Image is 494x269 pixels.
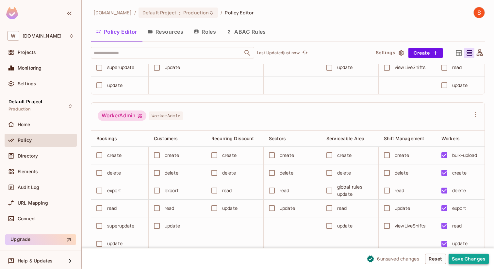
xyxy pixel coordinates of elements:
span: : [179,10,181,15]
p: Last Updated just now [257,50,300,56]
img: Shubhang Singhal [474,7,485,18]
div: delete [107,169,121,177]
span: Customers [154,136,178,141]
span: Policy Editor [225,9,254,16]
div: create [165,152,179,159]
div: superupdate [107,64,135,71]
div: superupdate [107,222,135,229]
span: Monitoring [18,65,42,71]
div: export [452,205,466,212]
div: update [222,205,238,212]
div: bulk-upload [452,152,477,159]
div: WorkerAdmin [98,110,146,121]
span: Policy [18,138,32,143]
button: Resources [142,24,189,40]
span: Elements [18,169,38,174]
span: Bookings [96,136,117,141]
button: Roles [189,24,221,40]
div: update [107,82,123,89]
span: Workspace: withpronto.com [23,33,61,39]
span: Workers [441,136,460,141]
div: update [452,240,468,247]
span: the active workspace [93,9,132,16]
div: delete [395,169,408,177]
button: Save Changes [449,254,489,264]
button: Reset [425,254,446,264]
span: WorkerAdmin [149,111,183,120]
div: read [222,187,232,194]
span: Production [8,107,31,112]
div: read [165,205,174,212]
span: Connect [18,216,36,221]
button: Open [243,48,252,58]
span: Projects [18,50,36,55]
div: create [337,152,352,159]
li: / [221,9,222,16]
div: read [280,187,289,194]
div: update [337,222,353,229]
div: create [107,152,122,159]
li: / [134,9,136,16]
button: Settings [373,48,406,58]
div: create [222,152,237,159]
span: Default Project [142,9,176,16]
button: ABAC Rules [221,24,271,40]
div: delete [337,169,351,177]
span: Home [18,122,30,127]
div: delete [165,169,178,177]
div: update [395,205,410,212]
span: Refresh is not available in edit mode. [300,49,309,57]
button: Upgrade [5,234,76,245]
button: Policy Editor [91,24,142,40]
span: Serviceable Area [326,136,364,141]
div: read [395,187,404,194]
div: read [452,222,462,229]
div: create [452,169,467,177]
span: URL Mapping [18,200,48,206]
span: Production [183,9,209,16]
span: refresh [302,50,308,56]
div: delete [222,169,236,177]
div: read [337,205,347,212]
button: refresh [301,49,309,57]
img: SReyMgAAAABJRU5ErkJggg== [6,7,18,19]
span: Sectors [269,136,286,141]
div: global-rules-update [337,183,373,198]
div: export [107,187,121,194]
span: Settings [18,81,36,86]
span: Audit Log [18,185,39,190]
button: Create [408,48,443,58]
div: export [165,187,179,194]
div: update [337,64,353,71]
span: Directory [18,153,38,159]
div: create [280,152,294,159]
div: viewLiveShifts [395,222,425,229]
div: update [165,64,180,71]
span: Help & Updates [18,258,53,263]
div: update [107,240,123,247]
span: Shift Management [384,136,424,141]
span: Recurring Discount [211,136,254,141]
div: read [452,64,462,71]
div: delete [280,169,293,177]
div: create [395,152,409,159]
div: update [280,205,295,212]
div: update [452,82,468,89]
div: update [165,222,180,229]
span: W [7,31,19,41]
div: delete [452,187,466,194]
div: viewLiveShifts [395,64,425,71]
span: Default Project [8,99,42,104]
div: read [107,205,117,212]
span: 6 unsaved change s [377,255,419,262]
